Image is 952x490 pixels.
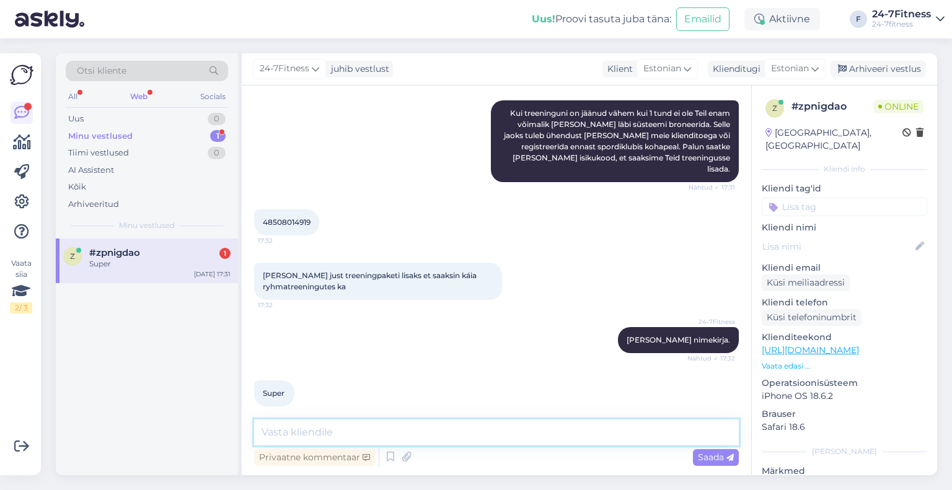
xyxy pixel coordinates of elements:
div: [PERSON_NAME] [762,446,927,457]
p: Kliendi telefon [762,296,927,309]
span: Estonian [643,62,681,76]
a: 24-7Fitness24-7fitness [872,9,945,29]
div: Socials [198,89,228,105]
p: Klienditeekond [762,331,927,344]
div: Vaata siia [10,258,32,313]
div: juhib vestlust [326,63,389,76]
div: Proovi tasuta juba täna: [532,12,671,27]
img: Askly Logo [10,63,33,87]
span: [PERSON_NAME] nimekirja. [627,335,730,344]
p: Safari 18.6 [762,421,927,434]
button: Emailid [676,7,729,31]
span: Nähtud ✓ 17:31 [689,183,735,192]
input: Lisa nimi [762,240,913,253]
span: 17:32 [258,236,304,245]
span: [PERSON_NAME] just treeningpaketi lisaks et saaksin káia ryhmatreeningutes ka [263,271,478,291]
span: Estonian [771,62,809,76]
div: Privaatne kommentaar [254,449,375,466]
p: Kliendi email [762,261,927,274]
div: Klient [602,63,633,76]
div: Kliendi info [762,164,927,175]
div: [DATE] 17:31 [194,269,231,279]
div: # zpnigdao [791,99,873,114]
div: [GEOGRAPHIC_DATA], [GEOGRAPHIC_DATA] [765,126,902,152]
p: Märkmed [762,465,927,478]
p: Vaata edasi ... [762,361,927,372]
div: 2 / 3 [10,302,32,313]
div: Super [89,258,231,269]
div: Web [128,89,150,105]
span: Saada [698,452,734,463]
div: 1 [219,248,231,259]
div: 0 [208,113,226,125]
div: All [66,89,80,105]
span: z [70,252,75,261]
div: AI Assistent [68,164,114,177]
p: iPhone OS 18.6.2 [762,390,927,403]
p: Kliendi nimi [762,221,927,234]
span: Minu vestlused [119,220,175,231]
p: Brauser [762,408,927,421]
a: [URL][DOMAIN_NAME] [762,344,859,356]
span: 17:32 [258,407,304,416]
div: Arhiveeritud [68,198,119,211]
div: Aktiivne [744,8,820,30]
span: 17:32 [258,300,304,310]
span: Super [263,388,284,398]
span: #zpnigdao [89,247,140,258]
div: Arhiveeri vestlus [831,61,926,77]
p: Operatsioonisüsteem [762,377,927,390]
span: 24-7Fitness [689,317,735,326]
div: 1 [210,130,226,142]
b: Uus! [532,13,555,25]
div: Küsi telefoninumbrit [762,309,862,326]
span: 24-7Fitness [260,62,309,76]
span: Nähtud ✓ 17:32 [687,354,735,363]
p: Kliendi tag'id [762,182,927,195]
div: 24-7fitness [872,19,931,29]
div: 24-7Fitness [872,9,931,19]
div: Minu vestlused [68,130,133,142]
div: Kõik [68,181,86,193]
div: Klienditugi [708,63,760,76]
div: Uus [68,113,84,125]
span: Online [873,100,923,113]
span: Otsi kliente [77,64,126,77]
span: 48508014919 [263,217,311,227]
span: z [772,103,777,113]
div: Tiimi vestlused [68,147,129,159]
div: 0 [208,147,226,159]
span: Kui treeninguni on jäänud vähem kui 1 tund ei ole Teil enam võimalik [PERSON_NAME] läbi süsteemi ... [504,108,732,173]
div: F [850,11,867,28]
div: Küsi meiliaadressi [762,274,850,291]
input: Lisa tag [762,198,927,216]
